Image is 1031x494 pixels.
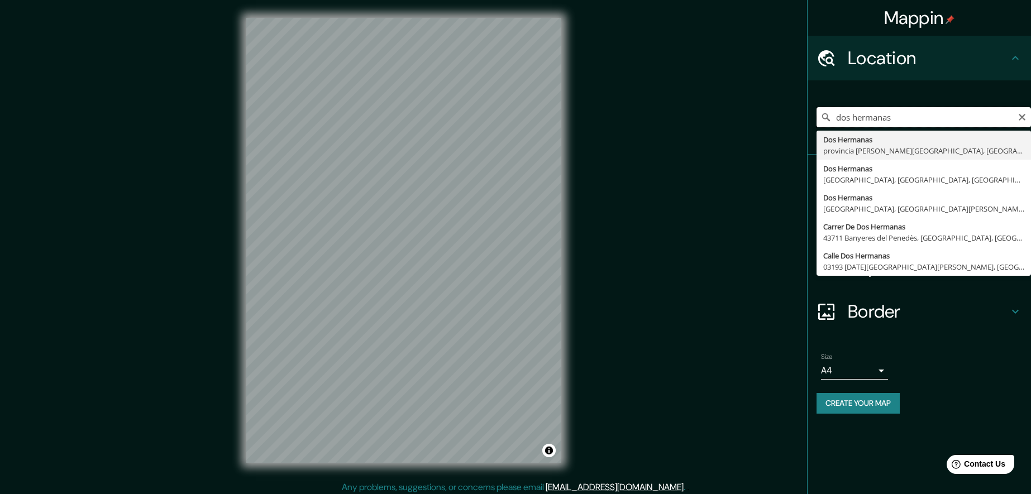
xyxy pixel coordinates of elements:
label: Size [821,352,833,362]
canvas: Map [246,18,561,463]
div: Location [808,36,1031,80]
div: . [687,481,689,494]
div: 43711 Banyeres del Penedès, [GEOGRAPHIC_DATA], [GEOGRAPHIC_DATA] [823,232,1024,243]
input: Pick your city or area [817,107,1031,127]
h4: Mappin [884,7,955,29]
button: Clear [1018,111,1027,122]
div: Carrer De Dos Hermanas [823,221,1024,232]
h4: Location [848,47,1009,69]
div: Pins [808,155,1031,200]
div: Dos Hermanas [823,134,1024,145]
div: [GEOGRAPHIC_DATA], [GEOGRAPHIC_DATA], [GEOGRAPHIC_DATA] [823,174,1024,185]
button: Create your map [817,393,900,414]
div: A4 [821,362,888,380]
div: Dos Hermanas [823,163,1024,174]
div: Layout [808,244,1031,289]
h4: Layout [848,256,1009,278]
p: Any problems, suggestions, or concerns please email . [342,481,685,494]
div: Border [808,289,1031,334]
img: pin-icon.png [946,15,954,24]
div: 03193 [DATE][GEOGRAPHIC_DATA][PERSON_NAME], [GEOGRAPHIC_DATA], [GEOGRAPHIC_DATA] [823,261,1024,272]
div: Dos Hermanas [823,192,1024,203]
a: [EMAIL_ADDRESS][DOMAIN_NAME] [546,481,684,493]
iframe: Help widget launcher [932,450,1019,482]
div: [GEOGRAPHIC_DATA], [GEOGRAPHIC_DATA][PERSON_NAME], [GEOGRAPHIC_DATA] [823,203,1024,214]
div: Calle Dos Hermanas [823,250,1024,261]
h4: Border [848,300,1009,323]
div: Style [808,200,1031,244]
div: provincia [PERSON_NAME][GEOGRAPHIC_DATA], [GEOGRAPHIC_DATA] [823,145,1024,156]
button: Toggle attribution [542,444,556,457]
div: . [685,481,687,494]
